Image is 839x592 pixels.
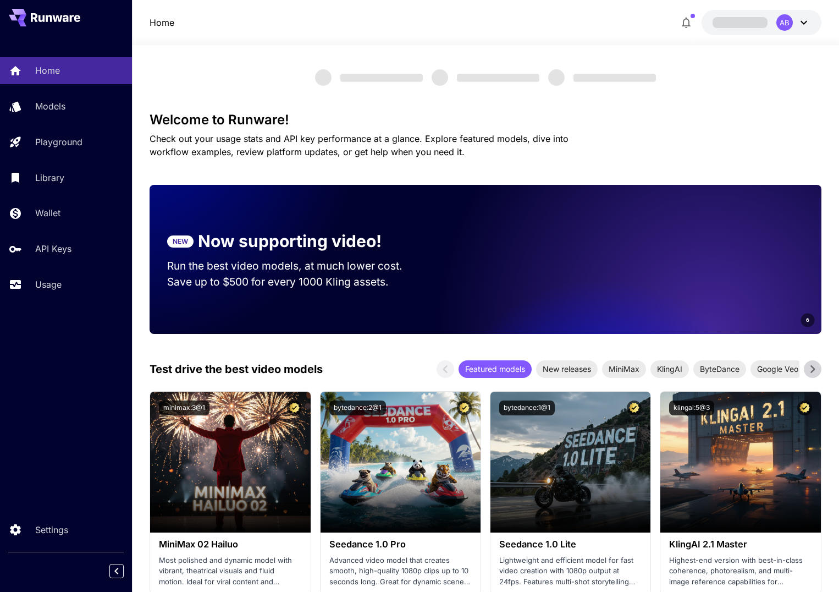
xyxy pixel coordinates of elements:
p: Usage [35,278,62,291]
span: Check out your usage stats and API key performance at a glance. Explore featured models, dive int... [150,133,568,157]
div: Google Veo [750,360,805,378]
div: Featured models [459,360,532,378]
img: alt [150,392,310,533]
h3: KlingAI 2.1 Master [669,539,812,550]
div: ByteDance [693,360,746,378]
span: KlingAI [650,363,689,375]
p: Run the best video models, at much lower cost. [167,258,423,274]
span: Google Veo [750,363,805,375]
p: Now supporting video! [198,229,382,254]
span: MiniMax [602,363,646,375]
button: AB [702,10,821,35]
span: ByteDance [693,363,746,375]
p: Wallet [35,206,60,220]
span: 6 [806,316,809,324]
p: Playground [35,135,82,149]
button: Certified Model – Vetted for best performance and includes a commercial license. [457,401,472,415]
h3: MiniMax 02 Hailuo [159,539,301,550]
p: Library [35,171,64,184]
p: NEW [173,237,188,246]
button: minimax:3@1 [159,401,209,415]
div: MiniMax [602,360,646,378]
h3: Welcome to Runware! [150,112,821,128]
span: New releases [536,363,598,375]
a: Home [150,16,174,29]
img: alt [321,392,481,533]
button: Certified Model – Vetted for best performance and includes a commercial license. [627,401,642,415]
button: bytedance:1@1 [499,401,555,415]
h3: Seedance 1.0 Pro [329,539,472,550]
div: New releases [536,360,598,378]
button: Collapse sidebar [109,564,124,578]
p: Settings [35,523,68,536]
p: Save up to $500 for every 1000 Kling assets. [167,274,423,290]
button: klingai:5@3 [669,401,714,415]
p: Lightweight and efficient model for fast video creation with 1080p output at 24fps. Features mult... [499,555,642,588]
span: Featured models [459,363,532,375]
p: API Keys [35,242,71,255]
p: Advanced video model that creates smooth, high-quality 1080p clips up to 10 seconds long. Great f... [329,555,472,588]
div: AB [776,14,793,31]
img: alt [660,392,820,533]
div: KlingAI [650,360,689,378]
p: Models [35,100,65,113]
h3: Seedance 1.0 Lite [499,539,642,550]
button: Certified Model – Vetted for best performance and includes a commercial license. [797,401,812,415]
p: Test drive the best video models [150,361,323,377]
p: Home [35,64,60,77]
img: alt [490,392,650,533]
div: Collapse sidebar [118,561,132,581]
p: Highest-end version with best-in-class coherence, photorealism, and multi-image reference capabil... [669,555,812,588]
nav: breadcrumb [150,16,174,29]
p: Most polished and dynamic model with vibrant, theatrical visuals and fluid motion. Ideal for vira... [159,555,301,588]
button: bytedance:2@1 [329,401,386,415]
button: Certified Model – Vetted for best performance and includes a commercial license. [287,401,302,415]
